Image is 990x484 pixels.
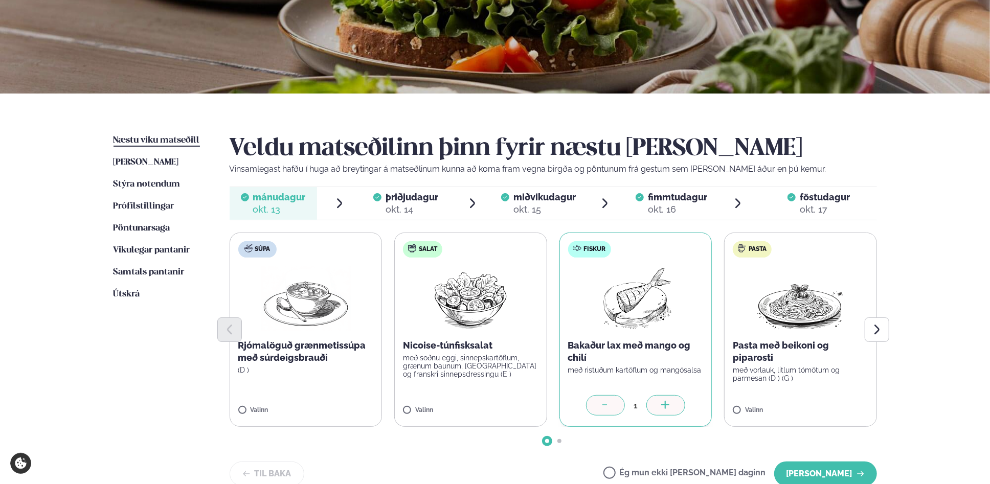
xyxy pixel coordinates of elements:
a: Útskrá [114,288,140,301]
img: Salad.png [425,266,516,331]
p: með vorlauk, litlum tómötum og parmesan (D ) (G ) [733,366,868,382]
a: Samtals pantanir [114,266,185,279]
span: Salat [419,245,437,253]
span: Go to slide 2 [557,439,561,443]
p: Pasta með beikoni og piparosti [733,339,868,364]
img: Spagetti.png [755,266,845,331]
span: Útskrá [114,290,140,298]
span: Prófílstillingar [114,202,174,211]
a: Pöntunarsaga [114,222,170,235]
a: [PERSON_NAME] [114,156,179,169]
a: Næstu viku matseðill [114,134,200,147]
button: Next slide [865,317,889,342]
span: fimmtudagur [648,192,707,202]
p: Rjómalöguð grænmetissúpa með súrdeigsbrauði [238,339,374,364]
p: Bakaður lax með mango og chilí [568,339,704,364]
p: með ristuðum kartöflum og mangósalsa [568,366,704,374]
span: Næstu viku matseðill [114,136,200,145]
img: pasta.svg [738,244,746,252]
span: föstudagur [800,192,850,202]
p: með soðnu eggi, sinnepskartöflum, grænum baunum, [GEOGRAPHIC_DATA] og franskri sinnepsdressingu (E ) [403,354,538,378]
img: Fish.png [590,266,681,331]
p: (D ) [238,366,374,374]
span: þriðjudagur [386,192,438,202]
div: okt. 14 [386,203,438,216]
h2: Veldu matseðilinn þinn fyrir næstu [PERSON_NAME] [230,134,877,163]
a: Stýra notendum [114,178,181,191]
a: Cookie settings [10,453,31,474]
a: Vikulegar pantanir [114,244,190,257]
span: Súpa [255,245,271,253]
span: Vikulegar pantanir [114,246,190,255]
p: Vinsamlegast hafðu í huga að breytingar á matseðlinum kunna að koma fram vegna birgða og pöntunum... [230,163,877,175]
span: [PERSON_NAME] [114,158,179,167]
span: Fiskur [584,245,606,253]
span: mánudagur [253,192,306,202]
img: salad.svg [408,244,416,252]
div: okt. 16 [648,203,707,216]
div: okt. 13 [253,203,306,216]
span: miðvikudagur [513,192,576,202]
span: Go to slide 1 [545,439,549,443]
span: Pöntunarsaga [114,224,170,233]
span: Samtals pantanir [114,268,185,276]
p: Nicoise-túnfisksalat [403,339,538,352]
div: 1 [625,400,646,411]
img: Soup.png [261,266,351,331]
a: Prófílstillingar [114,200,174,213]
img: fish.svg [573,244,581,252]
div: okt. 15 [513,203,576,216]
span: Stýra notendum [114,180,181,189]
button: Previous slide [217,317,242,342]
div: okt. 17 [800,203,850,216]
span: Pasta [749,245,767,253]
img: soup.svg [244,244,253,252]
